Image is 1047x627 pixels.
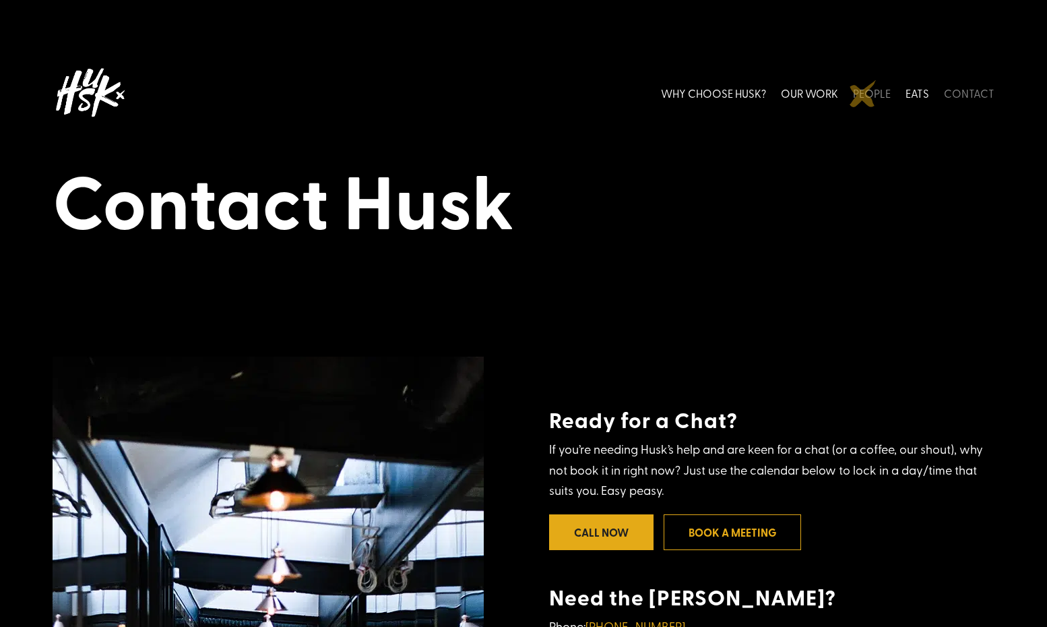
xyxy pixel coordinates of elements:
a: Book a meeting [664,514,801,550]
a: CONTACT [944,63,994,123]
a: PEOPLE [853,63,891,123]
a: WHY CHOOSE HUSK? [661,63,766,123]
a: OUR WORK [781,63,838,123]
a: EATS [906,63,929,123]
h1: Contact Husk [53,156,995,251]
h4: Need the [PERSON_NAME]? [549,584,994,616]
a: Call Now [549,514,654,550]
p: If you’re needing Husk’s help and are keen for a chat (or a coffee, our shout), why not book it i... [549,439,994,501]
img: Husk logo [53,63,127,123]
h4: Ready for a Chat? [549,407,994,439]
